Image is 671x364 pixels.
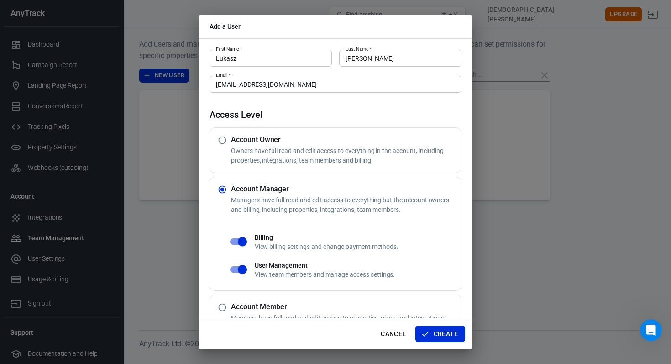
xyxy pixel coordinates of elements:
[231,313,457,332] p: Members have full read and edit access to properties, pixels and integrations, excluding team mem...
[346,46,372,53] label: Last Name
[255,242,461,252] p: View billing settings and change payment methods.
[231,195,457,215] p: Managers have full read and edit access to everything but the account owners and billing, includi...
[339,50,461,67] input: Doe
[377,326,409,343] button: Cancel
[210,50,332,67] input: John
[415,326,465,343] button: Create
[255,261,461,270] h6: User Management
[231,135,457,144] h5: Account Owner
[210,76,461,93] input: john.doe@work.com
[640,319,662,341] iframe: Intercom live chat
[255,270,461,280] p: View team members and manage access settings.
[210,109,461,120] h4: Access Level
[231,146,457,165] p: Owners have full read and edit access to everything in the account, including properties, integra...
[255,233,461,242] h6: Billing
[199,15,472,38] h2: Add a User
[216,72,231,79] label: Email
[231,185,457,194] h5: Account Manager
[216,46,242,53] label: First Name
[231,302,457,311] h5: Account Member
